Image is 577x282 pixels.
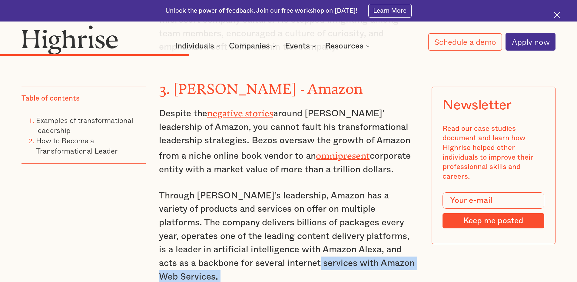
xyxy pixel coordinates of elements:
[36,135,118,156] a: How to Become a Transformational Leader
[325,42,363,50] div: Resources
[229,42,278,50] div: Companies
[368,4,412,18] a: Learn More
[22,94,80,104] div: Table of contents
[285,42,310,50] div: Events
[229,42,270,50] div: Companies
[285,42,318,50] div: Events
[159,105,418,176] p: Despite the around [PERSON_NAME]’ leadership of Amazon, you cannot fault his transformational lea...
[175,42,214,50] div: Individuals
[554,12,561,18] img: Cross icon
[22,25,118,54] img: Highrise logo
[428,33,502,51] a: Schedule a demo
[316,151,370,156] a: omnipresent
[36,114,133,136] a: Examples of transformational leadership
[443,193,544,209] input: Your e-mail
[443,124,544,182] div: Read our case studies document and learn how Highrise helped other individuals to improve their p...
[175,42,222,50] div: Individuals
[443,98,512,113] div: Newsletter
[443,213,544,228] input: Keep me posted
[325,42,371,50] div: Resources
[506,33,555,51] a: Apply now
[165,7,357,15] div: Unlock the power of feedback. Join our free workshop on [DATE]!
[443,193,544,228] form: Modal Form
[207,108,273,114] a: negative stories
[159,81,363,90] strong: 3. [PERSON_NAME] - Amazon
